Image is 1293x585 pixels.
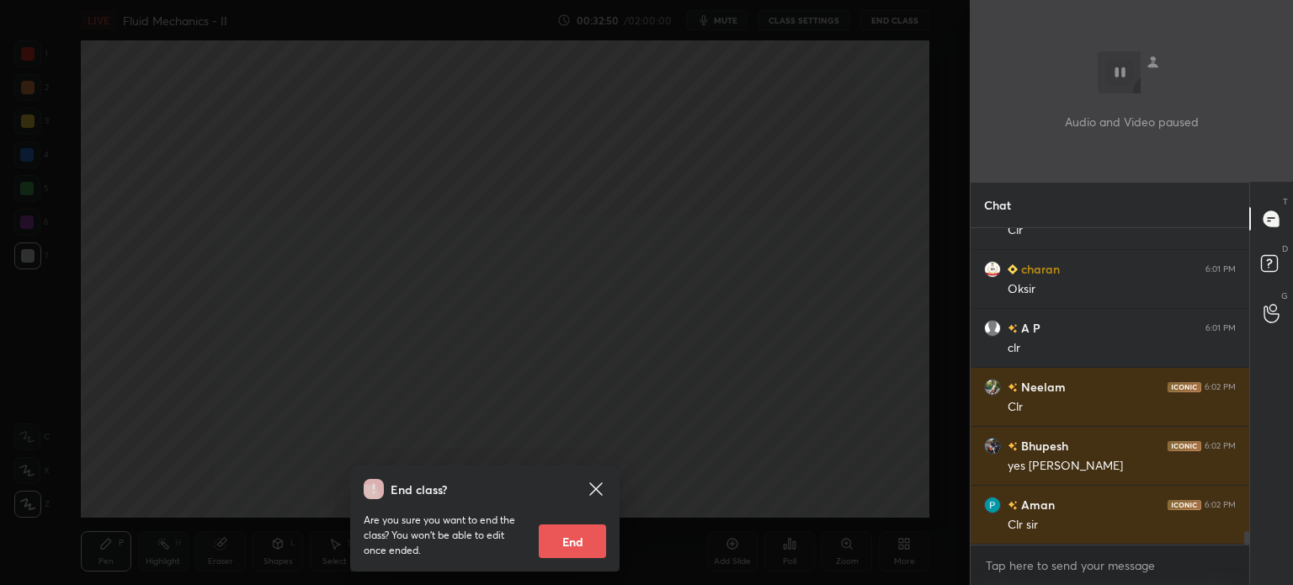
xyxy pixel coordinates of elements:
[1065,113,1199,130] p: Audio and Video paused
[1283,195,1288,208] p: T
[391,481,447,498] h4: End class?
[1008,458,1236,475] div: yes [PERSON_NAME]
[1205,382,1236,392] div: 6:02 PM
[1008,399,1236,416] div: Clr
[1008,383,1018,392] img: no-rating-badge.077c3623.svg
[364,513,525,558] p: Are you sure you want to end the class? You won’t be able to edit once ended.
[1282,242,1288,255] p: D
[1008,501,1018,510] img: no-rating-badge.077c3623.svg
[1205,441,1236,451] div: 6:02 PM
[984,438,1001,455] img: 3
[1018,260,1060,278] h6: charan
[1018,319,1040,337] h6: A P
[1168,382,1201,392] img: iconic-dark.1390631f.png
[1205,500,1236,510] div: 6:02 PM
[1008,264,1018,274] img: Learner_Badge_beginner_1_8b307cf2a0.svg
[1008,222,1236,239] div: Clr
[1281,290,1288,302] p: G
[984,497,1001,513] img: e718af458c224127a876e8d607667cf4.26141540_3
[1018,378,1066,396] h6: Neelam
[984,379,1001,396] img: 0bbe922dbdd0442daaa8d4efdbade835.jpg
[1008,281,1236,298] div: Oksir
[984,261,1001,278] img: dff45c2d524b4e758148470a2e04cafa.jpg
[1018,437,1068,455] h6: Bhupesh
[984,320,1001,337] img: default.png
[971,183,1024,227] p: Chat
[1168,500,1201,510] img: iconic-dark.1390631f.png
[1008,340,1236,357] div: clr
[1008,324,1018,333] img: no-rating-badge.077c3623.svg
[971,228,1249,545] div: grid
[1008,517,1236,534] div: Clr sir
[1008,442,1018,451] img: no-rating-badge.077c3623.svg
[539,524,606,558] button: End
[1205,264,1236,274] div: 6:01 PM
[1018,496,1055,513] h6: Aman
[1168,441,1201,451] img: iconic-dark.1390631f.png
[1205,323,1236,333] div: 6:01 PM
